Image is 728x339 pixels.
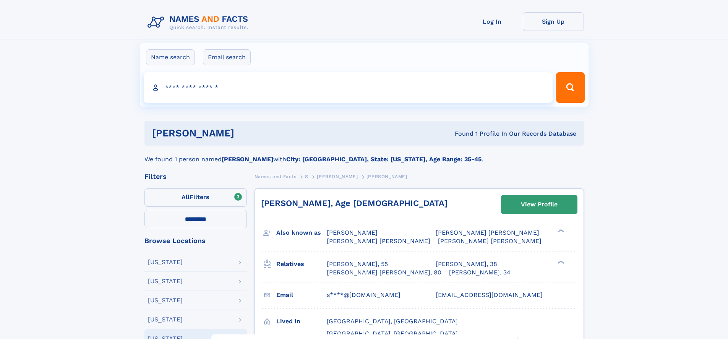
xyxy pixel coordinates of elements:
[255,172,297,181] a: Names and Facts
[276,226,327,239] h3: Also known as
[436,260,497,268] a: [PERSON_NAME], 38
[148,259,183,265] div: [US_STATE]
[317,172,358,181] a: [PERSON_NAME]
[317,174,358,179] span: [PERSON_NAME]
[182,193,190,201] span: All
[305,172,308,181] a: S
[144,237,247,244] div: Browse Locations
[327,260,388,268] a: [PERSON_NAME], 55
[556,260,565,264] div: ❯
[436,229,539,236] span: [PERSON_NAME] [PERSON_NAME]
[327,229,378,236] span: [PERSON_NAME]
[556,72,584,103] button: Search Button
[144,12,255,33] img: Logo Names and Facts
[146,49,195,65] label: Name search
[152,128,345,138] h1: [PERSON_NAME]
[276,315,327,328] h3: Lived in
[327,318,458,325] span: [GEOGRAPHIC_DATA], [GEOGRAPHIC_DATA]
[449,268,511,277] a: [PERSON_NAME], 34
[148,278,183,284] div: [US_STATE]
[438,237,542,245] span: [PERSON_NAME] [PERSON_NAME]
[276,258,327,271] h3: Relatives
[501,195,577,214] a: View Profile
[144,72,553,103] input: search input
[523,12,584,31] a: Sign Up
[144,173,247,180] div: Filters
[148,297,183,303] div: [US_STATE]
[462,12,523,31] a: Log In
[276,289,327,302] h3: Email
[327,330,458,337] span: [GEOGRAPHIC_DATA], [GEOGRAPHIC_DATA]
[327,268,441,277] a: [PERSON_NAME] [PERSON_NAME], 80
[436,291,543,298] span: [EMAIL_ADDRESS][DOMAIN_NAME]
[222,156,273,163] b: [PERSON_NAME]
[556,229,565,234] div: ❯
[327,237,430,245] span: [PERSON_NAME] [PERSON_NAME]
[144,188,247,207] label: Filters
[286,156,482,163] b: City: [GEOGRAPHIC_DATA], State: [US_STATE], Age Range: 35-45
[366,174,407,179] span: [PERSON_NAME]
[203,49,251,65] label: Email search
[344,130,576,138] div: Found 1 Profile In Our Records Database
[148,316,183,323] div: [US_STATE]
[144,146,584,164] div: We found 1 person named with .
[521,196,558,213] div: View Profile
[305,174,308,179] span: S
[261,198,448,208] a: [PERSON_NAME], Age [DEMOGRAPHIC_DATA]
